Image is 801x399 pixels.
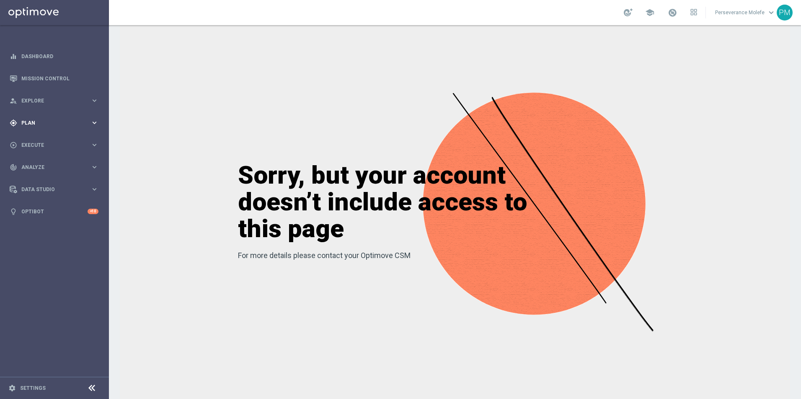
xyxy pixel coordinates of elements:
button: track_changes Analyze keyboard_arrow_right [9,164,99,171]
i: equalizer [10,53,17,60]
i: keyboard_arrow_right [90,141,98,149]
button: Data Studio keyboard_arrow_right [9,186,99,193]
div: Plan [10,119,90,127]
div: Dashboard [10,45,98,67]
span: Execute [21,143,90,148]
span: Analyze [21,165,90,170]
i: settings [8,384,16,392]
a: Mission Control [21,67,98,90]
i: play_circle_outline [10,141,17,149]
span: Explore [21,98,90,103]
span: Data Studio [21,187,90,192]
div: Explore [10,97,90,105]
div: Optibot [10,200,98,223]
p: For more details please contact your Optimove CSM [238,251,561,261]
a: Optibot [21,200,88,223]
i: keyboard_arrow_right [90,163,98,171]
div: Mission Control [10,67,98,90]
button: gps_fixed Plan keyboard_arrow_right [9,120,99,126]
i: gps_fixed [10,119,17,127]
i: keyboard_arrow_right [90,185,98,193]
button: Mission Control [9,75,99,82]
i: keyboard_arrow_right [90,119,98,127]
button: person_search Explore keyboard_arrow_right [9,97,99,104]
span: keyboard_arrow_down [767,8,776,17]
div: Execute [10,141,90,149]
i: lightbulb [10,208,17,215]
div: Data Studio [10,186,90,193]
span: school [645,8,654,17]
button: play_circle_outline Execute keyboard_arrow_right [9,142,99,148]
div: PM [777,5,793,20]
div: +10 [88,209,98,214]
a: Settings [20,386,46,391]
a: Dashboard [21,45,98,67]
button: lightbulb Optibot +10 [9,208,99,215]
a: Perseverance Molefekeyboard_arrow_down [714,6,777,19]
i: keyboard_arrow_right [90,97,98,105]
div: Analyze [10,164,90,171]
i: person_search [10,97,17,105]
h1: Sorry, but your account doesn’t include access to this page [238,162,561,242]
button: equalizer Dashboard [9,53,99,60]
span: Plan [21,120,90,125]
i: track_changes [10,164,17,171]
